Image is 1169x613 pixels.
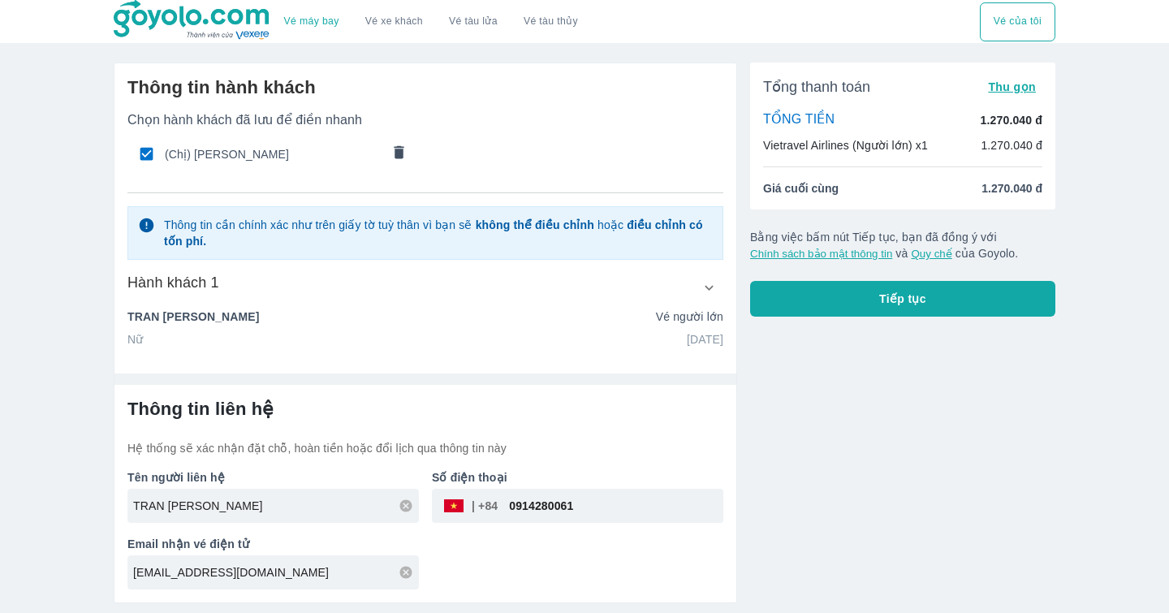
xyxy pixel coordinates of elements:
[133,564,419,581] input: Ví dụ: abc@gmail.com
[879,291,926,307] span: Tiếp tục
[750,229,1055,261] p: Bằng việc bấm nút Tiếp tục, bạn đã đồng ý với và của Goyolo.
[981,137,1042,153] p: 1.270.040 đ
[988,80,1036,93] span: Thu gọn
[763,180,839,196] span: Giá cuối cùng
[981,112,1042,128] p: 1.270.040 đ
[127,537,249,550] b: Email nhận vé điện tử
[127,398,723,421] h6: Thông tin liên hệ
[436,2,511,41] a: Vé tàu lửa
[911,248,951,260] button: Quy chế
[511,2,591,41] button: Vé tàu thủy
[127,309,260,325] p: TRAN [PERSON_NAME]
[127,471,225,484] b: Tên người liên hệ
[127,440,723,456] p: Hệ thống sẽ xác nhận đặt chỗ, hoàn tiền hoặc đổi lịch qua thông tin này
[763,137,928,153] p: Vietravel Airlines (Người lớn) x1
[284,15,339,28] a: Vé máy bay
[750,248,892,260] button: Chính sách bảo mật thông tin
[981,76,1042,98] button: Thu gọn
[127,273,219,292] h6: Hành khách 1
[750,281,1055,317] button: Tiếp tục
[980,2,1055,41] div: choose transportation mode
[271,2,591,41] div: choose transportation mode
[382,137,416,171] button: comments
[656,309,723,325] p: Vé người lớn
[365,15,423,28] a: Vé xe khách
[127,112,723,128] p: Chọn hành khách đã lưu để điền nhanh
[687,331,723,348] p: [DATE]
[165,146,381,162] span: (Chị) [PERSON_NAME]
[127,331,143,348] p: Nữ
[763,77,870,97] span: Tổng thanh toán
[133,498,419,514] input: Ví dụ: NGUYEN VAN A
[981,180,1042,196] span: 1.270.040 đ
[476,218,594,231] strong: không thể điều chỉnh
[164,217,713,249] p: Thông tin cần chính xác như trên giấy tờ tuỳ thân vì bạn sẽ hoặc
[432,471,507,484] b: Số điện thoại
[980,2,1055,41] button: Vé của tôi
[763,111,835,129] p: TỔNG TIỀN
[127,76,723,99] h6: Thông tin hành khách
